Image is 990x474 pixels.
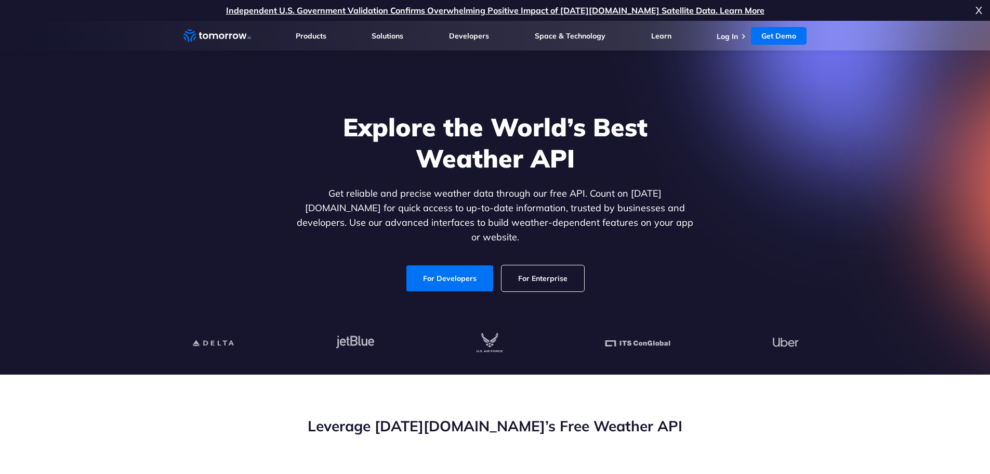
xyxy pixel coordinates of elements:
a: For Enterprise [501,265,584,291]
a: Solutions [372,31,403,41]
a: Get Demo [751,27,807,45]
a: Learn [651,31,671,41]
a: Home link [183,28,251,44]
h1: Explore the World’s Best Weather API [295,111,696,174]
a: Products [296,31,326,41]
a: For Developers [406,265,493,291]
a: Developers [449,31,489,41]
a: Log In [717,32,738,41]
a: Space & Technology [535,31,605,41]
a: Independent U.S. Government Validation Confirms Overwhelming Positive Impact of [DATE][DOMAIN_NAM... [226,5,764,16]
p: Get reliable and precise weather data through our free API. Count on [DATE][DOMAIN_NAME] for quic... [295,186,696,245]
h2: Leverage [DATE][DOMAIN_NAME]’s Free Weather API [183,416,807,436]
